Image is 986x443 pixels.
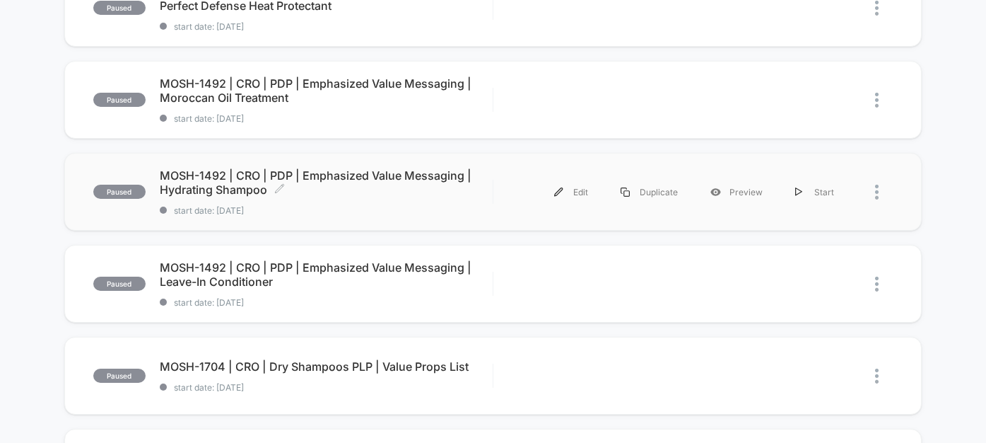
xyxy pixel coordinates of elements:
[160,359,493,374] span: MOSH-1704 | CRO | Dry Shampoos PLP | Value Props List
[93,277,146,291] span: paused
[160,297,493,308] span: start date: [DATE]
[779,176,850,208] div: Start
[795,188,802,197] img: menu
[160,382,493,393] span: start date: [DATE]
[160,205,493,216] span: start date: [DATE]
[554,188,563,197] img: menu
[621,188,630,197] img: menu
[160,260,493,289] span: MOSH-1492 | CRO | PDP | Emphasized Value Messaging | Leave-In Conditioner
[160,113,493,124] span: start date: [DATE]
[875,185,879,200] img: close
[694,176,779,208] div: Preview
[160,76,493,105] span: MOSH-1492 | CRO | PDP | Emphasized Value Messaging | Moroccan Oil Treatment
[604,176,694,208] div: Duplicate
[160,21,493,32] span: start date: [DATE]
[875,1,879,16] img: close
[875,369,879,384] img: close
[93,93,146,107] span: paused
[93,1,146,15] span: paused
[93,369,146,383] span: paused
[93,185,146,199] span: paused
[538,176,604,208] div: Edit
[875,93,879,108] img: close
[160,168,493,197] span: MOSH-1492 | CRO | PDP | Emphasized Value Messaging | Hydrating Shampoo
[875,277,879,292] img: close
